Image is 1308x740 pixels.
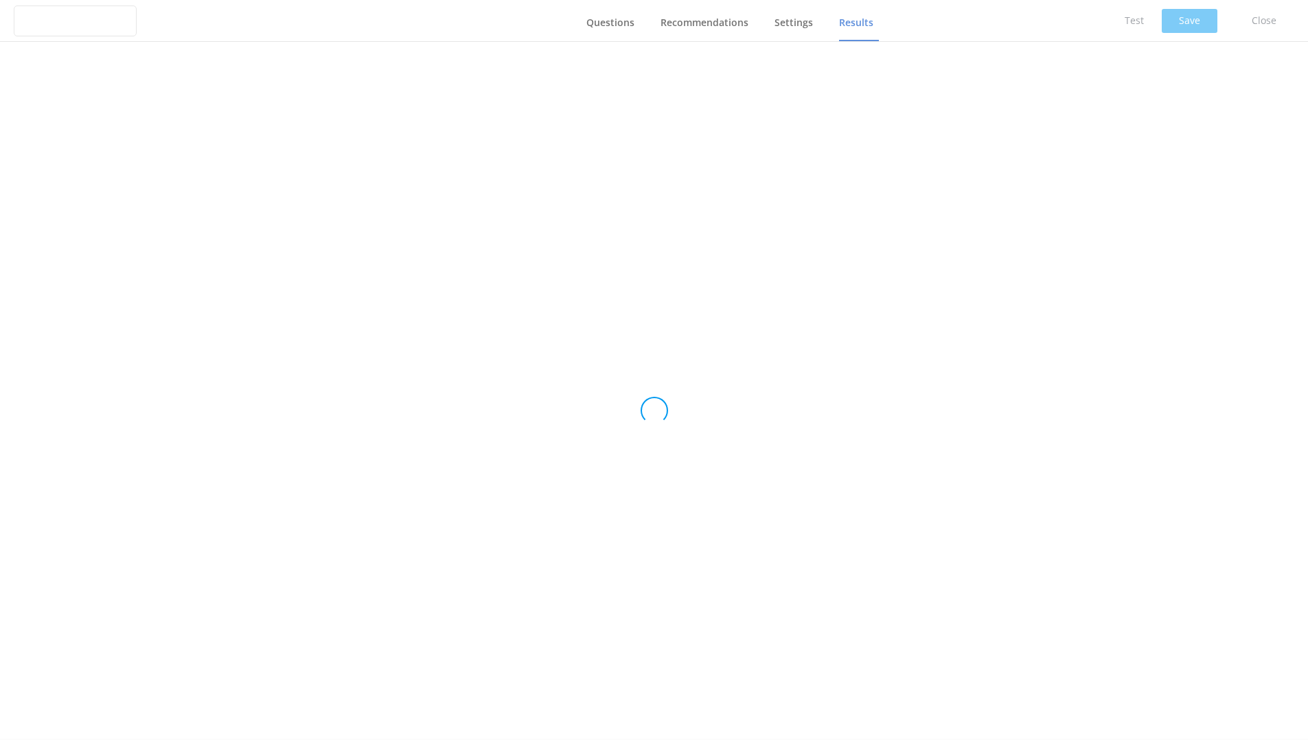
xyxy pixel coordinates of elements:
span: Questions [586,16,634,30]
span: Results [839,16,873,30]
span: Recommendations [661,16,748,30]
p: Close [1252,13,1276,28]
span: Settings [775,16,813,30]
p: Test [1125,13,1144,28]
a: Test [1099,9,1154,32]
